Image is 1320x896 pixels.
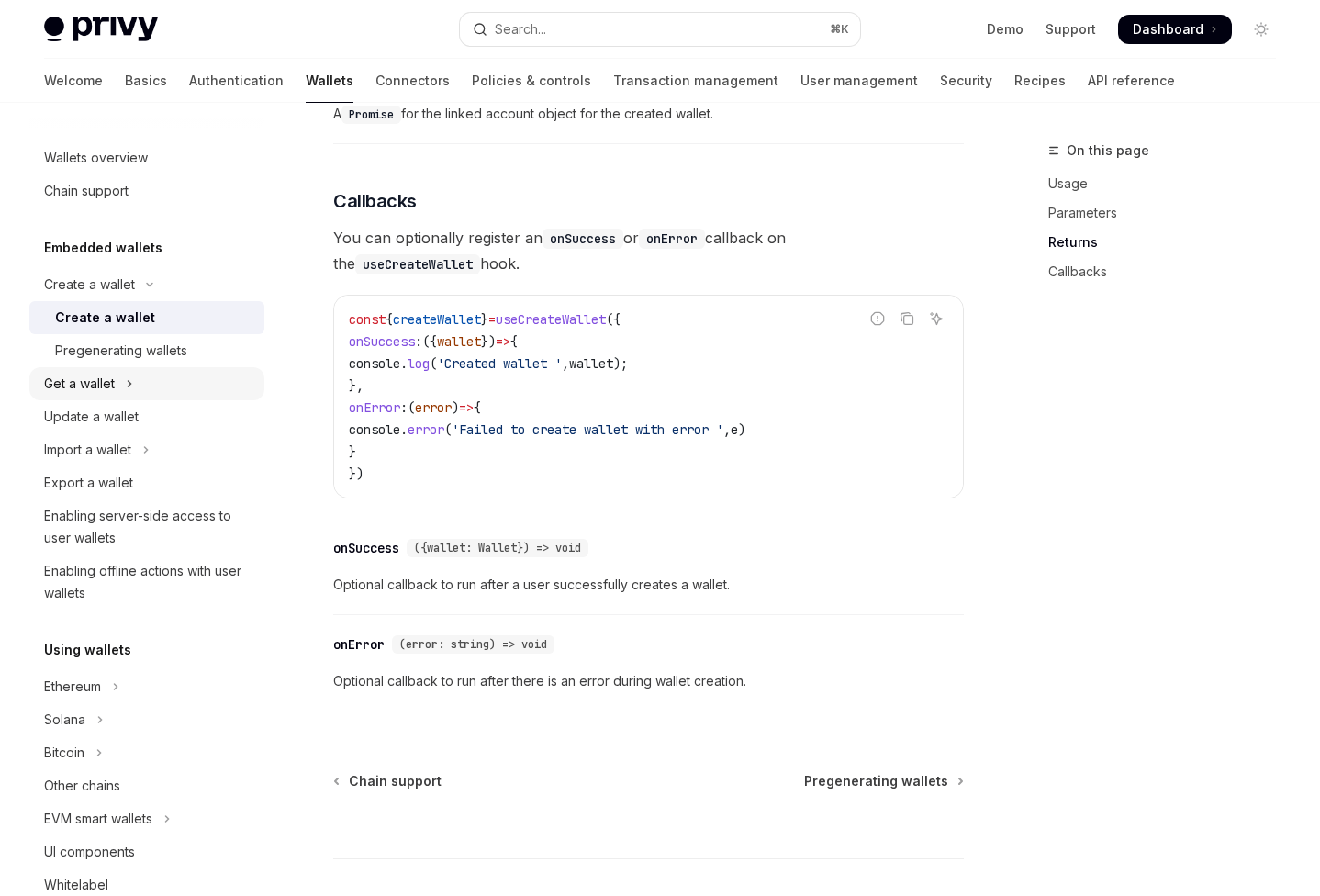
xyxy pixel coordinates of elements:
[44,742,84,764] div: Bitcoin
[866,307,889,330] button: Report incorrect code
[430,355,437,372] span: (
[1133,20,1203,39] span: Dashboard
[800,59,918,103] a: User management
[306,59,353,103] a: Wallets
[44,560,253,604] div: Enabling offline actions with user wallets
[415,399,452,416] span: error
[400,399,408,416] span: :
[333,225,964,276] span: You can optionally register an or callback on the hook.
[400,421,408,438] span: .
[895,307,919,330] button: Copy the contents from the code block
[333,539,399,557] div: onSuccess
[1046,20,1096,39] a: Support
[940,59,992,103] a: Security
[444,421,452,438] span: (
[44,147,148,169] div: Wallets overview
[29,433,264,466] button: Toggle Import a wallet section
[400,355,408,372] span: .
[333,574,964,596] span: Optional callback to run after a user successfully creates a wallet.
[29,769,264,802] a: Other chains
[804,772,948,790] span: Pregenerating wallets
[349,355,400,372] span: console
[341,106,401,124] code: Promise
[415,333,422,350] span: :
[335,772,442,790] a: Chain support
[349,772,442,790] span: Chain support
[393,311,481,328] span: createWallet
[987,20,1024,39] a: Demo
[44,639,131,661] h5: Using wallets
[437,333,481,350] span: wallet
[29,400,264,433] a: Update a wallet
[349,465,364,482] span: })
[44,841,135,863] div: UI components
[606,311,621,328] span: ({
[1247,15,1276,44] button: Toggle dark mode
[29,367,264,400] button: Toggle Get a wallet section
[569,355,613,372] span: wallet
[452,421,723,438] span: 'Failed to create wallet with error '
[349,333,415,350] span: onSuccess
[422,333,437,350] span: ({
[29,670,264,703] button: Toggle Ethereum section
[44,406,139,428] div: Update a wallet
[1088,59,1175,103] a: API reference
[481,311,488,328] span: }
[474,399,481,416] span: {
[29,141,264,174] a: Wallets overview
[481,333,496,350] span: })
[414,541,581,555] span: ({wallet: Wallet}) => void
[44,676,101,698] div: Ethereum
[1048,169,1291,198] a: Usage
[349,377,364,394] span: },
[29,554,264,610] a: Enabling offline actions with user wallets
[55,340,187,362] div: Pregenerating wallets
[55,307,155,329] div: Create a wallet
[29,703,264,736] button: Toggle Solana section
[830,22,849,37] span: ⌘ K
[472,59,591,103] a: Policies & controls
[44,59,103,103] a: Welcome
[333,635,385,654] div: onError
[29,174,264,207] a: Chain support
[408,421,444,438] span: error
[437,355,562,372] span: 'Created wallet '
[44,439,131,461] div: Import a wallet
[349,399,400,416] span: onError
[510,333,518,350] span: {
[1118,15,1232,44] a: Dashboard
[1048,228,1291,257] a: Returns
[349,311,386,328] span: const
[29,835,264,868] a: UI components
[44,808,152,830] div: EVM smart wallets
[408,355,430,372] span: log
[44,373,115,395] div: Get a wallet
[44,274,135,296] div: Create a wallet
[29,736,264,769] button: Toggle Bitcoin section
[44,874,108,896] div: Whitelabel
[639,229,705,249] code: onError
[44,775,120,797] div: Other chains
[562,355,569,372] span: ,
[333,670,964,692] span: Optional callback to run after there is an error during wallet creation.
[375,59,450,103] a: Connectors
[1048,257,1291,286] a: Callbacks
[355,254,480,274] code: useCreateWallet
[1014,59,1066,103] a: Recipes
[613,355,628,372] span: );
[29,301,264,334] a: Create a wallet
[29,268,264,301] button: Toggle Create a wallet section
[333,188,417,214] span: Callbacks
[399,637,547,652] span: (error: string) => void
[44,709,85,731] div: Solana
[44,472,133,494] div: Export a wallet
[488,311,496,328] span: =
[125,59,167,103] a: Basics
[459,399,474,416] span: =>
[29,802,264,835] button: Toggle EVM smart wallets section
[386,311,393,328] span: {
[543,229,623,249] code: onSuccess
[29,466,264,499] a: Export a wallet
[460,13,861,46] button: Open search
[804,772,962,790] a: Pregenerating wallets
